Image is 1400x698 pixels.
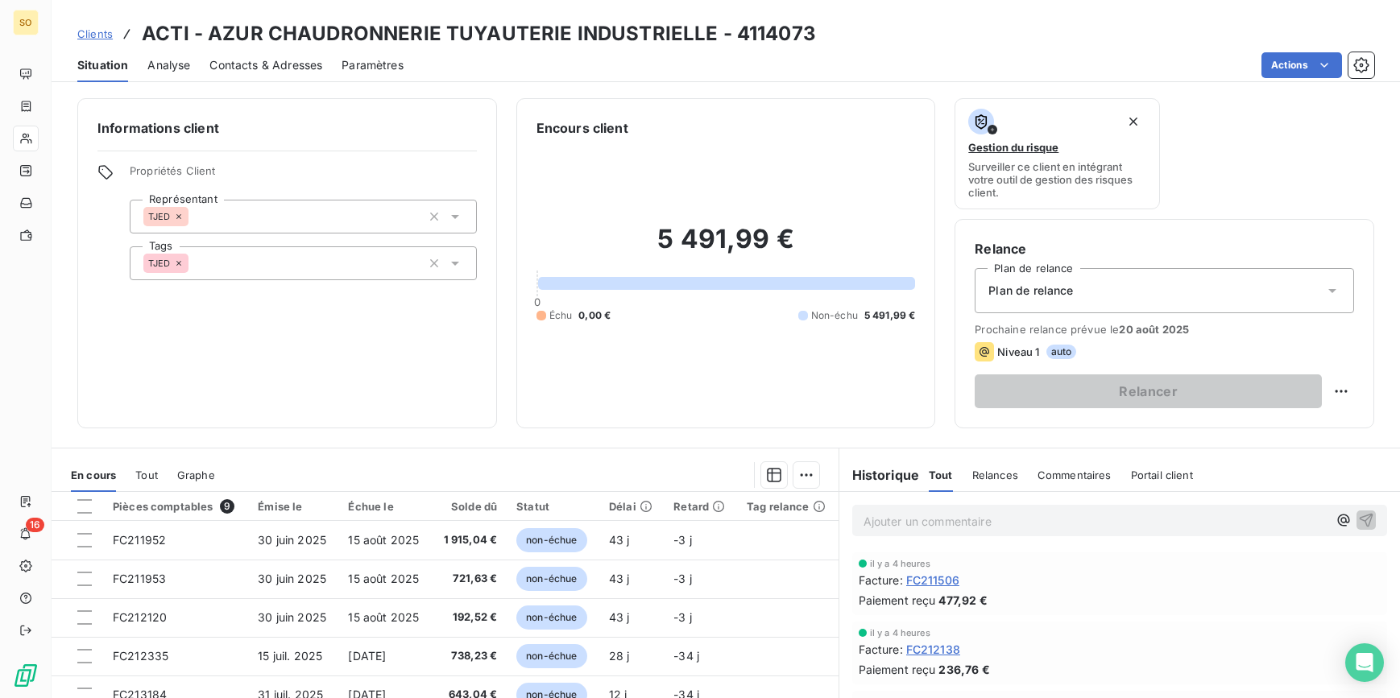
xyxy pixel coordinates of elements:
div: Délai [609,500,654,513]
span: 43 j [609,610,630,624]
span: non-échue [516,528,586,552]
button: Actions [1261,52,1342,78]
span: 192,52 € [441,609,497,626]
h6: Informations client [97,118,477,138]
span: Facture : [859,641,903,658]
span: FC211506 [906,572,959,589]
span: 16 [26,518,44,532]
div: Échue le [348,500,421,513]
div: SO [13,10,39,35]
input: Ajouter une valeur [188,209,201,224]
span: [DATE] [348,649,386,663]
span: Gestion du risque [968,141,1058,154]
img: Logo LeanPay [13,663,39,688]
span: Clients [77,27,113,40]
span: non-échue [516,644,586,668]
span: Non-échu [811,308,858,323]
span: non-échue [516,605,586,630]
span: En cours [71,469,116,481]
span: Relances [972,469,1018,481]
span: 30 juin 2025 [258,572,326,585]
span: 1 915,04 € [441,532,497,548]
span: Échu [549,308,573,323]
span: -3 j [673,533,692,547]
span: 20 août 2025 [1119,323,1189,336]
h6: Relance [975,239,1354,258]
span: FC211952 [113,533,166,547]
span: -3 j [673,572,692,585]
span: Situation [77,57,128,73]
span: 15 août 2025 [348,610,419,624]
span: Plan de relance [988,283,1073,299]
span: Graphe [177,469,215,481]
span: Paiement reçu [859,592,936,609]
span: Paiement reçu [859,661,936,678]
div: Émise le [258,500,329,513]
span: 0,00 € [578,308,611,323]
button: Relancer [975,374,1322,408]
a: Clients [77,26,113,42]
span: Tout [929,469,953,481]
span: 721,63 € [441,571,497,587]
span: il y a 4 heures [870,559,930,568]
span: -34 j [673,649,699,663]
span: il y a 4 heures [870,628,930,638]
span: FC212120 [113,610,167,624]
span: Commentaires [1038,469,1112,481]
div: Open Intercom Messenger [1345,643,1384,682]
span: 15 juil. 2025 [258,649,322,663]
span: 15 août 2025 [348,572,419,585]
span: TJED [148,258,171,268]
span: auto [1046,345,1077,359]
span: TJED [148,212,171,221]
span: Prochaine relance prévue le [975,323,1354,336]
span: Surveiller ce client en intégrant votre outil de gestion des risques client. [968,160,1145,199]
h6: Encours client [536,118,628,138]
h3: ACTI - AZUR CHAUDRONNERIE TUYAUTERIE INDUSTRIELLE - 4114073 [142,19,816,48]
span: 738,23 € [441,648,497,664]
span: FC212335 [113,649,168,663]
div: Tag relance [747,500,829,513]
span: Propriétés Client [130,164,477,187]
h6: Historique [839,465,920,485]
div: Statut [516,500,590,513]
h2: 5 491,99 € [536,223,916,271]
div: Retard [673,500,727,513]
span: Niveau 1 [997,345,1039,358]
span: -3 j [673,610,692,624]
span: 0 [534,295,541,308]
span: 30 juin 2025 [258,610,326,624]
span: 236,76 € [938,661,989,678]
span: 43 j [609,533,630,547]
div: Solde dû [441,500,497,513]
span: FC211953 [113,572,166,585]
span: Paramètres [342,57,404,73]
span: Tout [135,469,158,481]
span: non-échue [516,567,586,591]
span: 43 j [609,572,630,585]
span: Analyse [147,57,190,73]
span: 9 [220,499,234,514]
span: FC212138 [906,641,960,658]
span: Facture : [859,572,903,589]
button: Gestion du risqueSurveiller ce client en intégrant votre outil de gestion des risques client. [955,98,1159,209]
span: Portail client [1131,469,1193,481]
span: 30 juin 2025 [258,533,326,547]
span: 477,92 € [938,592,987,609]
input: Ajouter une valeur [188,256,201,271]
div: Pièces comptables [113,499,238,514]
span: Contacts & Adresses [209,57,322,73]
span: 28 j [609,649,630,663]
span: 15 août 2025 [348,533,419,547]
span: 5 491,99 € [864,308,916,323]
